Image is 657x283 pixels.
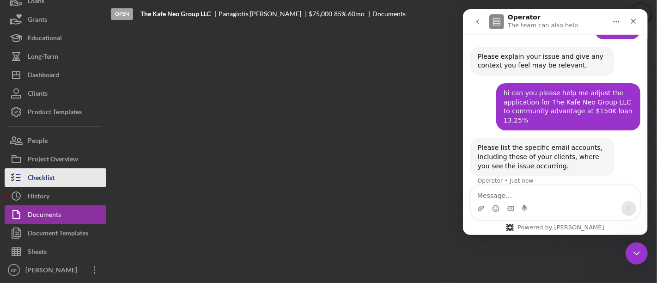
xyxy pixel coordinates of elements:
[28,66,59,86] div: Dashboard
[5,187,106,205] button: History
[334,10,347,18] div: 85 %
[626,242,648,265] iframe: Intercom live chat
[28,242,47,263] div: Sheets
[5,47,106,66] button: Long-Term
[140,10,211,18] b: The Kafe Neo Group LLC
[28,103,82,123] div: Product Templates
[5,150,106,168] button: Project Overview
[5,103,106,121] button: Product Templates
[372,10,406,18] div: Documents
[23,261,83,282] div: [PERSON_NAME]
[5,242,106,261] button: Sheets
[5,10,106,29] button: Grants
[28,168,55,189] div: Checklist
[28,47,58,68] div: Long-Term
[28,205,61,226] div: Documents
[5,205,106,224] button: Documents
[11,268,17,273] text: EF
[5,224,106,242] button: Document Templates
[5,168,106,187] button: Checklist
[309,10,333,18] span: $75,000
[28,84,48,105] div: Clients
[28,224,88,245] div: Document Templates
[5,84,106,103] button: Clients
[111,8,133,20] div: Open
[28,10,47,31] div: Grants
[5,29,106,47] button: Educational
[463,9,648,235] iframe: Intercom live chat
[219,10,309,18] div: Panagiotis [PERSON_NAME]
[28,150,78,171] div: Project Overview
[28,29,62,49] div: Educational
[5,261,106,279] button: EF[PERSON_NAME]
[28,131,48,152] div: People
[5,66,106,84] button: Dashboard
[5,131,106,150] button: People
[28,187,49,208] div: History
[348,10,365,18] div: 60 mo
